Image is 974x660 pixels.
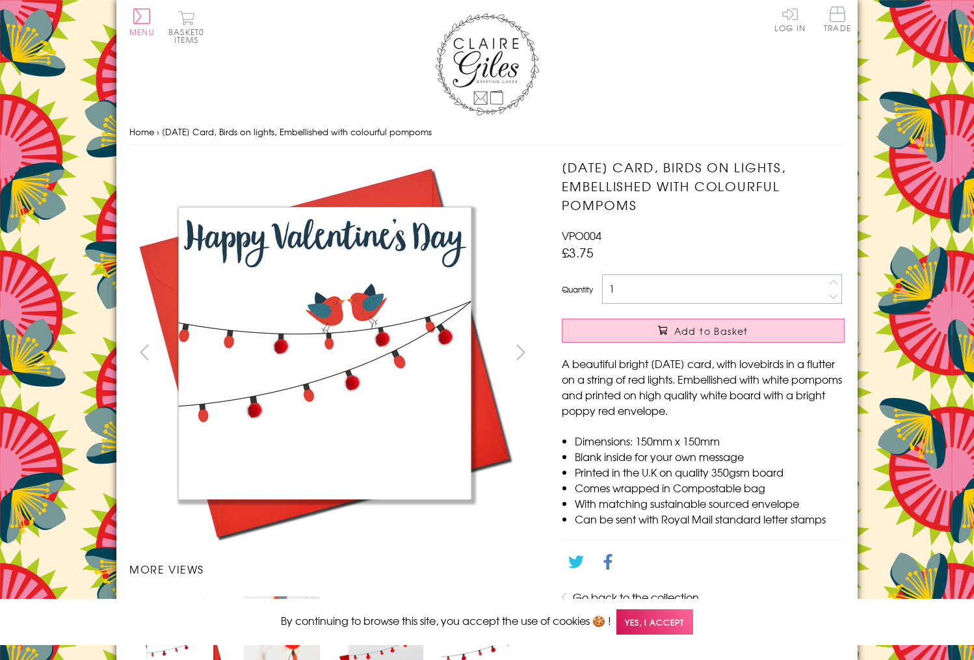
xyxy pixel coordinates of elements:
[562,284,593,295] label: Quantity
[824,7,851,32] span: Trade
[129,158,520,548] img: Valentine's Day Card, Birds on lights, Embellished with colourful pompoms
[536,158,926,548] img: Valentine's Day Card, Birds on lights, Embellished with colourful pompoms
[168,10,204,44] button: Basket0 items
[435,13,539,116] img: Claire Giles Greetings Cards
[616,609,693,635] span: Yes, I accept
[129,561,536,577] h3: More views
[573,589,699,605] a: Go back to the collection
[174,26,204,46] span: 0 items
[129,125,154,138] a: Home
[507,337,536,367] button: next
[575,511,845,527] li: Can be sent with Royal Mail standard letter stamps
[575,433,845,449] li: Dimensions: 150mm x 150mm
[157,125,159,138] span: ›
[575,495,845,511] li: With matching sustainable sourced envelope
[129,8,155,36] button: Menu
[562,356,845,418] p: A beautiful bright [DATE] card, with lovebirds in a flutter on a string of red lights. Embellishe...
[774,7,806,32] a: Log In
[575,464,845,480] li: Printed in the U.K on quality 350gsm board
[575,480,845,495] li: Comes wrapped in Compostable bag
[562,158,845,214] h1: [DATE] Card, Birds on lights, Embellished with colourful pompoms
[129,26,155,38] span: Menu
[562,228,601,243] span: VPO004
[129,119,845,146] nav: breadcrumbs
[562,243,594,261] span: £3.75
[129,337,159,367] button: prev
[562,319,845,343] button: Add to Basket
[824,7,851,34] a: Trade
[162,125,432,138] span: [DATE] Card, Birds on lights, Embellished with colourful pompoms
[575,449,845,464] li: Blank inside for your own message
[674,324,748,337] span: Add to Basket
